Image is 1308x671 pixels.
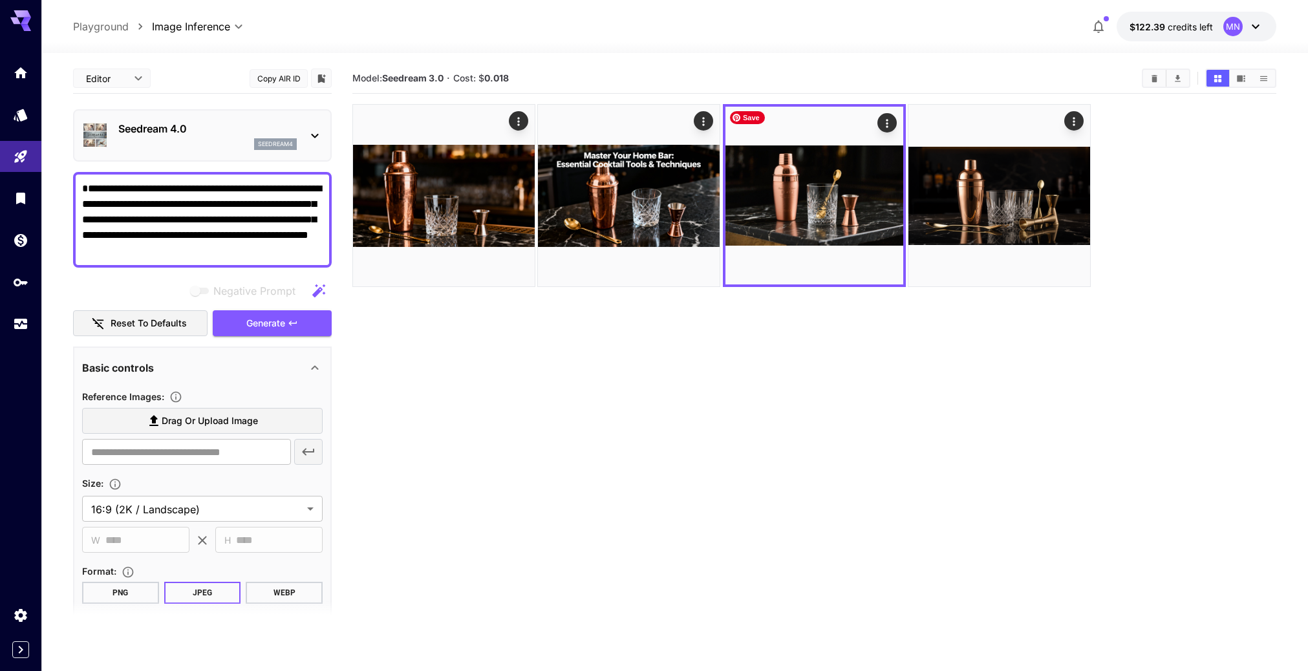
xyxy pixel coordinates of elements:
[164,582,241,604] button: JPEG
[82,116,323,155] div: Seedream 4.0seedream4
[1143,70,1166,87] button: Clear All
[877,113,897,133] div: Actions
[82,478,103,489] span: Size :
[86,72,126,85] span: Editor
[224,533,231,548] span: H
[118,121,297,136] p: Seedream 4.0
[509,111,528,131] div: Actions
[12,641,29,658] button: Expand sidebar
[82,360,154,376] p: Basic controls
[1130,21,1168,32] span: $122.39
[908,105,1090,286] img: 7okNx0AAAAASUVORK5CYII=
[82,582,159,604] button: PNG
[13,190,28,206] div: Library
[82,391,164,402] span: Reference Images :
[213,283,295,299] span: Negative Prompt
[13,607,28,623] div: Settings
[1223,17,1243,36] div: MN
[1166,70,1189,87] button: Download All
[316,70,327,86] button: Add to library
[1230,70,1252,87] button: Show media in video view
[246,315,285,332] span: Generate
[82,566,116,577] span: Format :
[1252,70,1275,87] button: Show media in list view
[258,140,293,149] p: seedream4
[353,105,535,286] img: 2Q==
[1130,20,1213,34] div: $122.38826
[1065,111,1084,131] div: Actions
[213,310,332,337] button: Generate
[13,107,28,123] div: Models
[103,478,127,491] button: Adjust the dimensions of the generated image by specifying its width and height in pixels, or sel...
[82,352,323,383] div: Basic controls
[352,72,444,83] span: Model:
[453,72,509,83] span: Cost: $
[694,111,714,131] div: Actions
[13,274,28,290] div: API Keys
[1117,12,1276,41] button: $122.38826MN
[162,413,258,429] span: Drag or upload image
[725,107,903,284] img: 2Q==
[82,408,323,434] label: Drag or upload image
[164,390,188,403] button: Upload a reference image to guide the result. This is needed for Image-to-Image or Inpainting. Su...
[1168,21,1213,32] span: credits left
[538,105,720,286] img: 9k=
[13,316,28,332] div: Usage
[13,232,28,248] div: Wallet
[1142,69,1190,88] div: Clear AllDownload All
[13,65,28,81] div: Home
[73,19,152,34] nav: breadcrumb
[73,310,208,337] button: Reset to defaults
[730,111,765,124] span: Save
[188,282,306,299] span: Negative prompts are not compatible with the selected model.
[382,72,444,83] b: Seedream 3.0
[73,19,129,34] a: Playground
[116,566,140,579] button: Choose the file format for the output image.
[1205,69,1276,88] div: Show media in grid viewShow media in video viewShow media in list view
[1206,70,1229,87] button: Show media in grid view
[246,582,323,604] button: WEBP
[152,19,230,34] span: Image Inference
[91,502,302,517] span: 16:9 (2K / Landscape)
[250,69,308,88] button: Copy AIR ID
[13,149,28,165] div: Playground
[484,72,509,83] b: 0.018
[91,533,100,548] span: W
[447,70,450,86] p: ·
